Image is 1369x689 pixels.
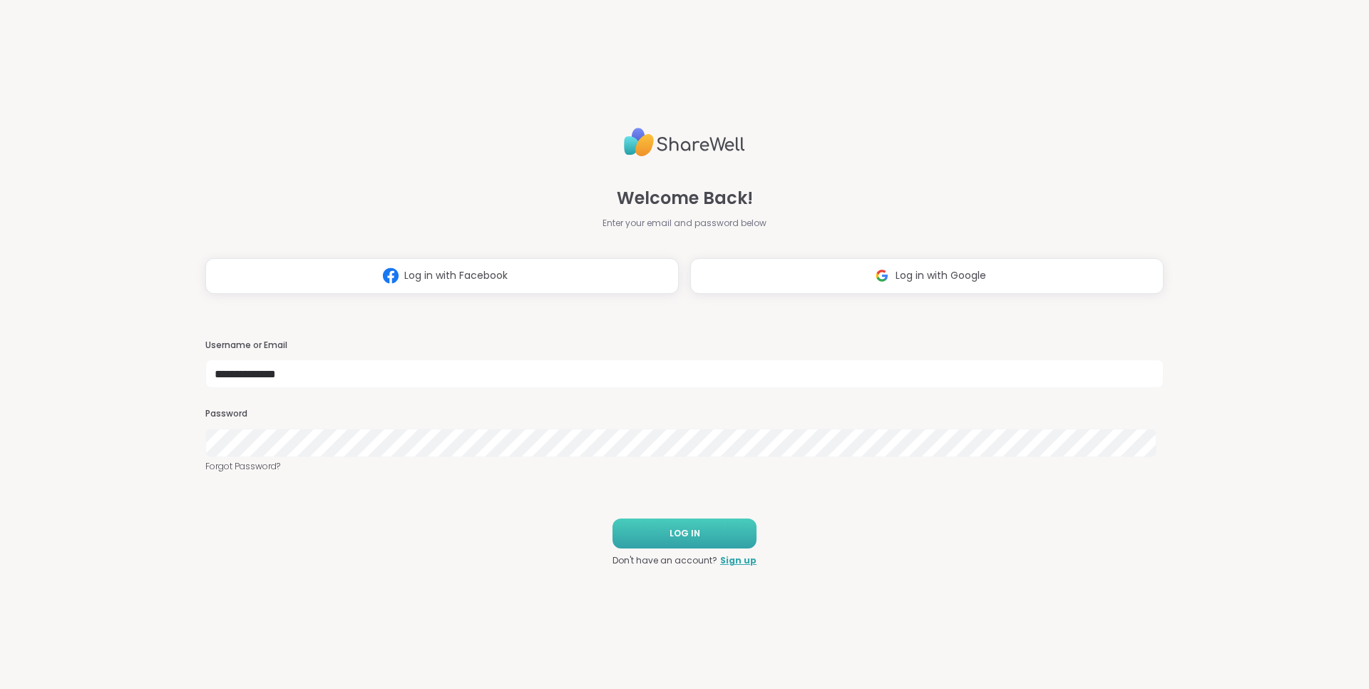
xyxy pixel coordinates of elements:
[612,554,717,567] span: Don't have an account?
[868,262,896,289] img: ShareWell Logomark
[205,258,679,294] button: Log in with Facebook
[690,258,1164,294] button: Log in with Google
[205,340,1164,352] h3: Username or Email
[617,185,753,211] span: Welcome Back!
[205,408,1164,420] h3: Password
[404,268,508,283] span: Log in with Facebook
[377,262,404,289] img: ShareWell Logomark
[603,217,766,230] span: Enter your email and password below
[896,268,986,283] span: Log in with Google
[624,122,745,163] img: ShareWell Logo
[670,527,700,540] span: LOG IN
[720,554,757,567] a: Sign up
[205,460,1164,473] a: Forgot Password?
[612,519,757,548] button: LOG IN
